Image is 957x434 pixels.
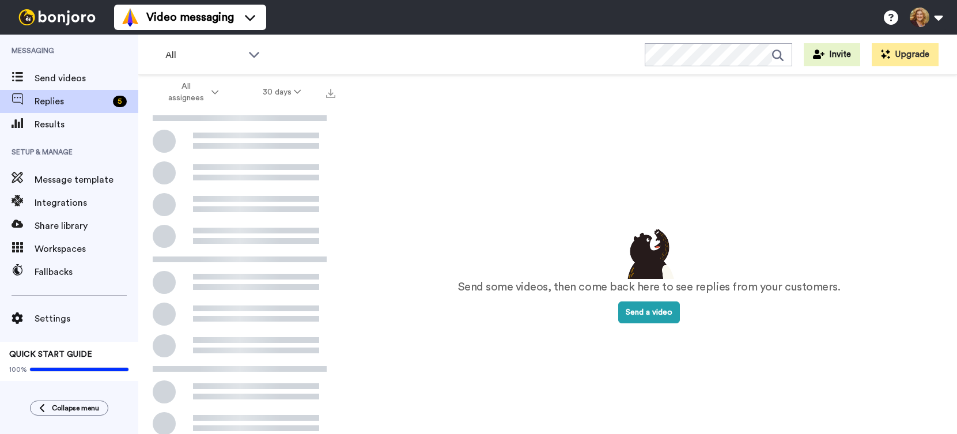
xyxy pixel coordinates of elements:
span: Share library [35,219,138,233]
img: vm-color.svg [121,8,139,27]
span: Fallbacks [35,265,138,279]
span: 100% [9,365,27,374]
img: results-emptystates.png [621,226,678,279]
span: Replies [35,95,108,108]
button: Export all results that match these filters now. [323,84,339,101]
span: Settings [35,312,138,326]
span: Integrations [35,196,138,210]
button: Invite [804,43,860,66]
span: Video messaging [146,9,234,25]
span: Collapse menu [52,403,99,413]
button: Send a video [618,301,680,323]
button: Collapse menu [30,401,108,416]
button: Upgrade [872,43,939,66]
span: Results [35,118,138,131]
span: Message template [35,173,138,187]
span: All [165,48,243,62]
img: export.svg [326,89,335,98]
div: 5 [113,96,127,107]
a: Send a video [618,308,680,316]
span: Send videos [35,71,138,85]
button: All assignees [141,76,241,108]
span: QUICK START GUIDE [9,350,92,358]
p: Send some videos, then come back here to see replies from your customers. [458,279,841,296]
img: bj-logo-header-white.svg [14,9,100,25]
button: 30 days [241,82,323,103]
span: Workspaces [35,242,138,256]
span: All assignees [162,81,209,104]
